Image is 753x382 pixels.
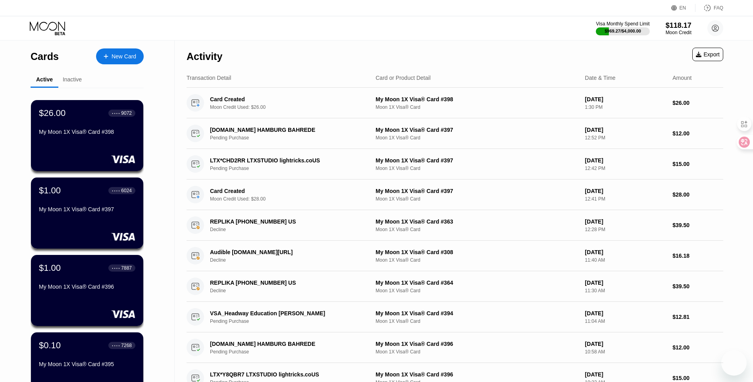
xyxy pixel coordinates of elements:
div: Moon 1X Visa® Card [376,349,578,355]
div: REPLIKA [PHONE_NUMBER] USDeclineMy Moon 1X Visa® Card #364Moon 1X Visa® Card[DATE]11:30 AM$39.50 [187,271,723,302]
div: REPLIKA [PHONE_NUMBER] US [210,280,363,286]
div: [DATE] [585,280,666,286]
div: 11:30 AM [585,288,666,293]
div: 12:42 PM [585,166,666,171]
div: EN [680,5,686,11]
div: $12.81 [672,314,723,320]
div: Moon Credit Used: $28.00 [210,196,374,202]
div: 12:52 PM [585,135,666,141]
div: My Moon 1X Visa® Card #363 [376,218,578,225]
div: LTX*CHD2RR LTXSTUDIO lightricks.coUS [210,157,363,164]
div: Inactive [63,76,82,83]
div: Visa Monthly Spend Limit$969.27/$4,000.00 [596,21,649,35]
div: My Moon 1X Visa® Card #396 [376,371,578,378]
div: FAQ [695,4,723,12]
div: New Card [112,53,136,60]
div: FAQ [714,5,723,11]
div: [DATE] [585,96,666,102]
div: 11:40 AM [585,257,666,263]
div: My Moon 1X Visa® Card #398 [39,129,135,135]
div: 10:58 AM [585,349,666,355]
div: $1.00● ● ● ●6024My Moon 1X Visa® Card #397 [31,177,143,249]
div: 12:28 PM [585,227,666,232]
div: $0.10 [39,340,61,351]
div: $16.18 [672,253,723,259]
div: Active [36,76,53,83]
div: [DOMAIN_NAME] HAMBURG BAHREDEPending PurchaseMy Moon 1X Visa® Card #396Moon 1X Visa® Card[DATE]10... [187,332,723,363]
div: $26.00● ● ● ●9072My Moon 1X Visa® Card #398 [31,100,143,171]
div: ● ● ● ● [112,344,120,347]
div: 7887 [121,265,132,271]
div: Amount [672,75,691,81]
div: Moon 1X Visa® Card [376,135,578,141]
div: Moon 1X Visa® Card [376,227,578,232]
div: [DATE] [585,218,666,225]
div: $1.00● ● ● ●7887My Moon 1X Visa® Card #396 [31,255,143,326]
div: [DATE] [585,341,666,347]
div: Moon 1X Visa® Card [376,318,578,324]
div: Export [696,51,720,58]
div: $26.00 [672,100,723,106]
div: LTX*Y8QBR7 LTXSTUDIO lightricks.coUS [210,371,363,378]
div: Pending Purchase [210,318,374,324]
div: Pending Purchase [210,135,374,141]
div: $26.00 [39,108,65,118]
div: My Moon 1X Visa® Card #397 [376,157,578,164]
div: 1:30 PM [585,104,666,110]
div: Activity [187,51,222,62]
div: My Moon 1X Visa® Card #364 [376,280,578,286]
div: Moon 1X Visa® Card [376,166,578,171]
div: Decline [210,257,374,263]
div: $1.00 [39,185,61,196]
div: [DATE] [585,188,666,194]
div: EN [671,4,695,12]
div: [DATE] [585,249,666,255]
div: $118.17 [666,21,691,30]
div: My Moon 1X Visa® Card #397 [39,206,135,212]
div: My Moon 1X Visa® Card #397 [376,127,578,133]
div: My Moon 1X Visa® Card #394 [376,310,578,316]
div: $15.00 [672,375,723,381]
div: Card Created [210,188,363,194]
div: Moon 1X Visa® Card [376,196,578,202]
div: Decline [210,288,374,293]
div: My Moon 1X Visa® Card #398 [376,96,578,102]
div: Card or Product Detail [376,75,431,81]
div: Moon Credit [666,30,691,35]
div: Moon 1X Visa® Card [376,288,578,293]
div: ● ● ● ● [112,189,120,192]
div: Cards [31,51,59,62]
div: REPLIKA [PHONE_NUMBER] USDeclineMy Moon 1X Visa® Card #363Moon 1X Visa® Card[DATE]12:28 PM$39.50 [187,210,723,241]
div: $12.00 [672,344,723,351]
div: ● ● ● ● [112,267,120,269]
div: My Moon 1X Visa® Card #396 [376,341,578,347]
div: $1.00 [39,263,61,273]
div: [DATE] [585,127,666,133]
div: My Moon 1X Visa® Card #396 [39,284,135,290]
div: 7268 [121,343,132,348]
div: $118.17Moon Credit [666,21,691,35]
div: [DOMAIN_NAME] HAMBURG BAHREDE [210,127,363,133]
div: My Moon 1X Visa® Card #308 [376,249,578,255]
div: Moon Credit Used: $26.00 [210,104,374,110]
div: REPLIKA [PHONE_NUMBER] US [210,218,363,225]
div: Decline [210,227,374,232]
div: [DATE] [585,371,666,378]
div: $28.00 [672,191,723,198]
div: 9072 [121,110,132,116]
div: [DATE] [585,157,666,164]
div: Card CreatedMoon Credit Used: $26.00My Moon 1X Visa® Card #398Moon 1X Visa® Card[DATE]1:30 PM$26.00 [187,88,723,118]
div: 11:04 AM [585,318,666,324]
div: $39.50 [672,222,723,228]
div: VSA_Headway Education [PERSON_NAME] [210,310,363,316]
div: Date & Time [585,75,616,81]
div: Visa Monthly Spend Limit [596,21,649,27]
div: [DOMAIN_NAME] HAMBURG BAHREDEPending PurchaseMy Moon 1X Visa® Card #397Moon 1X Visa® Card[DATE]12... [187,118,723,149]
div: [DOMAIN_NAME] HAMBURG BAHREDE [210,341,363,347]
div: My Moon 1X Visa® Card #397 [376,188,578,194]
iframe: 启动消息传送窗口的按钮 [721,350,747,376]
div: Moon 1X Visa® Card [376,257,578,263]
div: Audible [DOMAIN_NAME][URL]DeclineMy Moon 1X Visa® Card #308Moon 1X Visa® Card[DATE]11:40 AM$16.18 [187,241,723,271]
div: 6024 [121,188,132,193]
div: LTX*CHD2RR LTXSTUDIO lightricks.coUSPending PurchaseMy Moon 1X Visa® Card #397Moon 1X Visa® Card[... [187,149,723,179]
